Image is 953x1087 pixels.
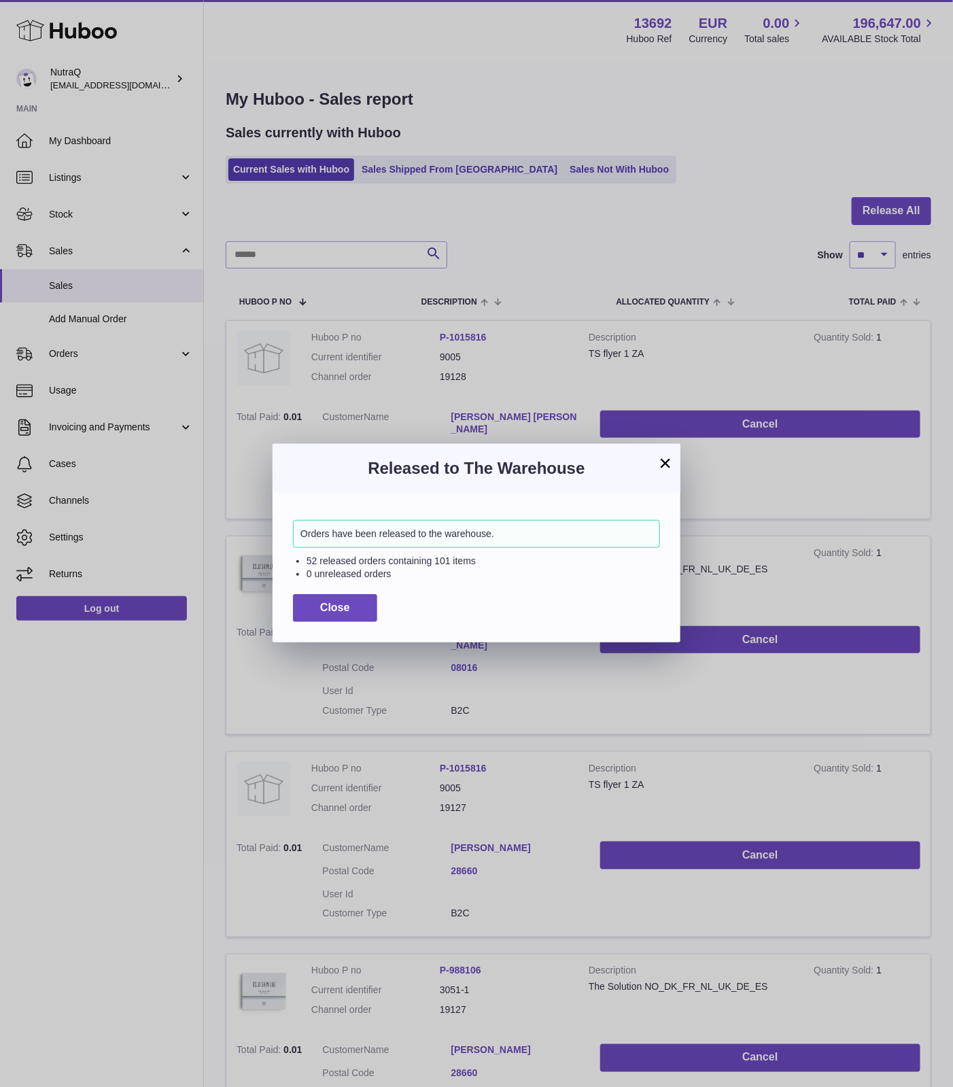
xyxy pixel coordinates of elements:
button: Close [293,594,377,622]
li: 0 unreleased orders [307,568,660,581]
h3: Released to The Warehouse [293,458,660,479]
button: × [657,455,674,471]
div: Orders have been released to the warehouse. [293,520,660,548]
span: Close [320,602,350,613]
li: 52 released orders containing 101 items [307,555,660,568]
